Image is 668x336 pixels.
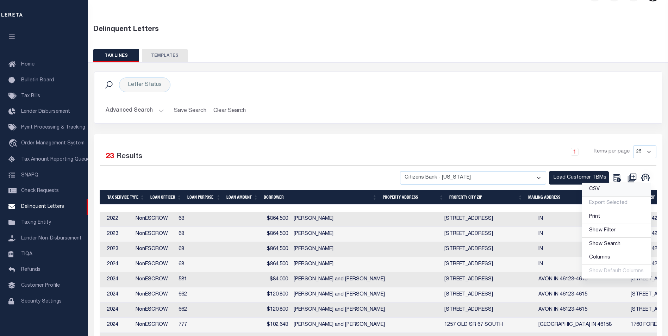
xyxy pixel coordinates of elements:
span: Lender Non-Disbursement [21,236,82,241]
td: 2023 [104,242,133,257]
label: Results [116,151,142,162]
a: Show Filter [582,224,651,238]
th: BORROWER: activate to sort column ascending [261,190,380,205]
span: Tax Amount Reporting Queue [21,157,90,162]
td: NonESCROW [133,272,176,287]
div: Delinquent Letters [93,24,663,35]
td: [STREET_ADDRESS] [442,257,536,272]
td: NonESCROW [133,287,176,303]
div: Click to Edit [119,77,170,92]
td: NonESCROW [133,242,176,257]
span: Pymt Processing & Tracking [21,125,85,130]
a: 1 [571,148,579,156]
td: [GEOGRAPHIC_DATA] IN 46158 [536,318,628,333]
td: 68 [176,212,213,227]
td: $102,648 [254,318,291,333]
td: $864,500 [254,212,291,227]
span: Columns [589,255,610,260]
a: Print [582,210,651,224]
th: LOAN AMOUNT: activate to sort column ascending [224,190,261,205]
td: NonESCROW [133,303,176,318]
a: CSV [582,183,651,197]
a: Show Search [582,238,651,251]
td: [PERSON_NAME] and [PERSON_NAME] [291,272,442,287]
span: Order Management System [21,141,85,146]
span: Tax Bills [21,94,40,99]
td: 2024 [104,287,133,303]
span: Customer Profile [21,283,60,288]
span: Home [21,62,35,67]
a: Columns [582,251,651,265]
th: Tax Service Type: activate to sort column ascending [105,190,148,205]
td: 2024 [104,272,133,287]
td: IN [536,212,628,227]
span: SNAPQ [21,173,38,178]
td: [PERSON_NAME] [291,227,442,242]
td: $864,500 [254,257,291,272]
button: Advanced Search [106,104,164,118]
td: [PERSON_NAME] [291,257,442,272]
td: NonESCROW [133,318,176,333]
td: [STREET_ADDRESS] [442,227,536,242]
td: NonESCROW [133,212,176,227]
span: CSV [589,187,600,192]
span: Print [589,214,600,219]
td: NonESCROW [133,227,176,242]
td: 2024 [104,318,133,333]
td: 2024 [104,303,133,318]
td: [PERSON_NAME] and [PERSON_NAME] [291,287,442,303]
button: Load Customer TBMs [549,171,609,185]
span: Delinquent Letters [21,204,64,209]
td: NonESCROW [133,257,176,272]
span: Items per page [594,148,630,156]
td: 2024 [104,257,133,272]
td: [STREET_ADDRESS] [442,303,536,318]
td: $864,500 [254,242,291,257]
td: 2023 [104,227,133,242]
td: [STREET_ADDRESS] [442,272,536,287]
td: 1257 OLD SR 67 SOUTH [442,318,536,333]
td: IN [536,242,628,257]
td: 68 [176,242,213,257]
td: AVON IN 46123-4615 [536,287,628,303]
span: 23 [106,153,114,160]
th: Property Address: activate to sort column ascending [380,190,447,205]
td: 662 [176,303,213,318]
button: TAX LINES [93,49,139,62]
td: $864,500 [254,227,291,242]
td: [STREET_ADDRESS] [442,242,536,257]
span: TIQA [21,251,32,256]
i: travel_explore [8,139,20,148]
td: [PERSON_NAME] [291,242,442,257]
td: 662 [176,287,213,303]
span: Lender Disbursement [21,109,70,114]
td: [PERSON_NAME] and [PERSON_NAME] [291,318,442,333]
span: Bulletin Board [21,78,54,83]
span: Taxing Entity [21,220,51,225]
span: Show Search [589,242,620,247]
th: LOAN OFFICER: activate to sort column ascending [148,190,185,205]
td: AVON IN 46123-4615 [536,303,628,318]
td: 777 [176,318,213,333]
td: $84,000 [254,272,291,287]
td: 581 [176,272,213,287]
button: Save Search [170,104,211,118]
th: Property City Zip: activate to sort column ascending [447,190,525,205]
td: [STREET_ADDRESS] [442,212,536,227]
span: Refunds [21,267,40,272]
button: TEMPLATES [142,49,188,62]
td: [PERSON_NAME] and [PERSON_NAME] [291,303,442,318]
span: Show Filter [589,228,616,233]
td: [STREET_ADDRESS] [442,287,536,303]
td: $120,800 [254,287,291,303]
td: 68 [176,227,213,242]
button: Clear Search [211,104,249,118]
td: IN [536,227,628,242]
th: LOAN PURPOSE: activate to sort column ascending [185,190,224,205]
td: IN [536,257,628,272]
td: 68 [176,257,213,272]
td: AVON IN 46123-4615 [536,272,628,287]
th: Mailing Address: activate to sort column ascending [525,190,623,205]
td: 2022 [104,212,133,227]
td: $120,800 [254,303,291,318]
